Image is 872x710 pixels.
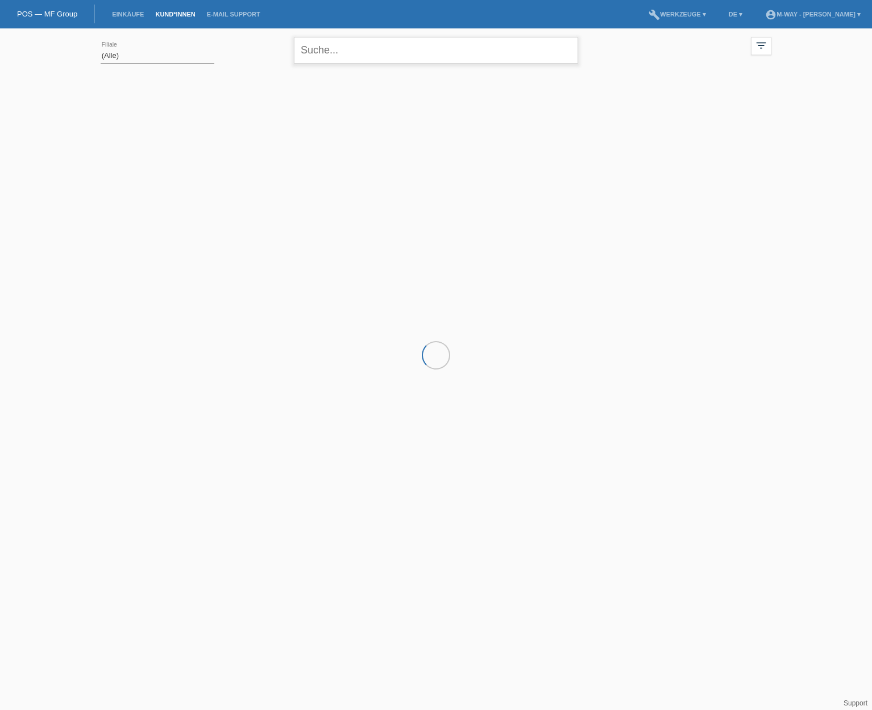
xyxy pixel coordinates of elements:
a: buildWerkzeuge ▾ [643,11,712,18]
a: Support [844,699,867,707]
a: E-Mail Support [201,11,266,18]
input: Suche... [294,37,578,64]
i: build [649,9,660,20]
a: account_circlem-way - [PERSON_NAME] ▾ [759,11,866,18]
a: DE ▾ [723,11,748,18]
a: Kund*innen [150,11,201,18]
a: Einkäufe [106,11,150,18]
i: account_circle [765,9,777,20]
a: POS — MF Group [17,10,77,18]
i: filter_list [755,39,767,52]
